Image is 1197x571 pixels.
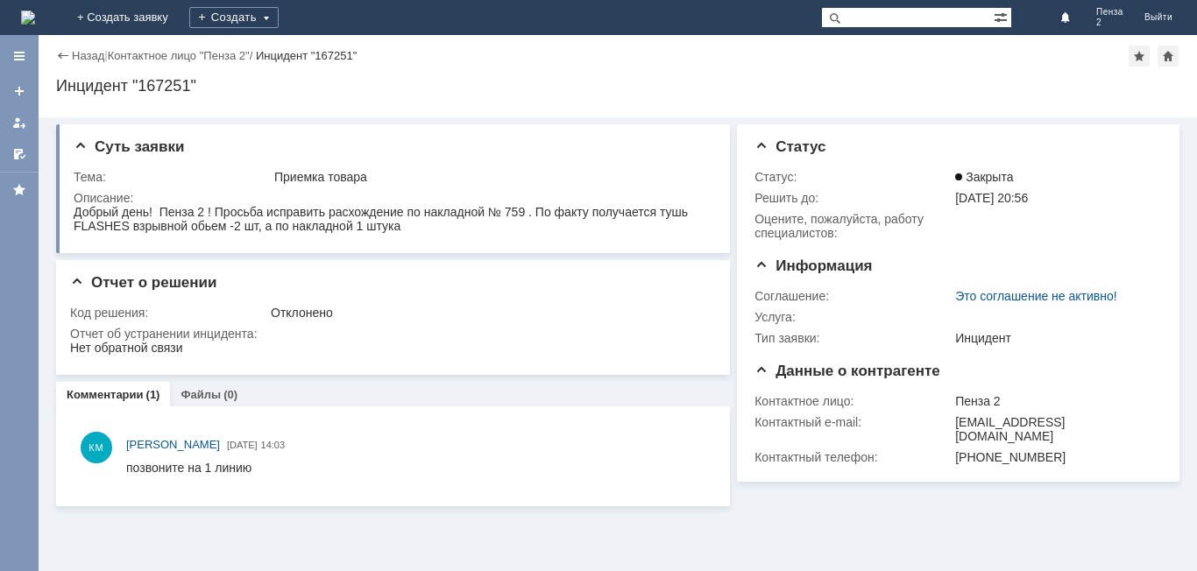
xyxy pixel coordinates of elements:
[754,415,952,429] div: Контактный e-mail:
[754,138,825,155] span: Статус
[955,191,1028,205] span: [DATE] 20:56
[67,388,144,401] a: Комментарии
[70,274,216,291] span: Отчет о решении
[74,170,271,184] div: Тема:
[955,289,1117,303] a: Это соглашение не активно!
[189,7,279,28] div: Создать
[955,450,1154,464] div: [PHONE_NUMBER]
[754,331,952,345] div: Тип заявки:
[146,388,160,401] div: (1)
[754,363,940,379] span: Данные о контрагенте
[1129,46,1150,67] div: Добавить в избранное
[256,49,357,62] div: Инцидент "167251"
[108,49,250,62] a: Контактное лицо "Пенза 2"
[271,306,706,320] div: Отклонено
[227,440,258,450] span: [DATE]
[5,109,33,137] a: Мои заявки
[994,8,1011,25] span: Расширенный поиск
[1096,18,1123,28] span: 2
[754,170,952,184] div: Статус:
[72,49,104,62] a: Назад
[5,140,33,168] a: Мои согласования
[70,306,267,320] div: Код решения:
[5,77,33,105] a: Создать заявку
[955,394,1154,408] div: Пенза 2
[1158,46,1179,67] div: Сделать домашней страницей
[70,327,710,341] div: Отчет об устранении инцидента:
[126,436,220,454] a: [PERSON_NAME]
[261,440,286,450] span: 14:03
[955,415,1154,443] div: [EMAIL_ADDRESS][DOMAIN_NAME]
[56,77,1179,95] div: Инцидент "167251"
[21,11,35,25] a: Перейти на домашнюю страницу
[754,191,952,205] div: Решить до:
[754,212,952,240] div: Oцените, пожалуйста, работу специалистов:
[955,331,1154,345] div: Инцидент
[1096,7,1123,18] span: Пенза
[108,49,256,62] div: /
[223,388,237,401] div: (0)
[274,170,706,184] div: Приемка товара
[74,138,184,155] span: Суть заявки
[754,450,952,464] div: Контактный телефон:
[21,11,35,25] img: logo
[955,170,1013,184] span: Закрыта
[126,438,220,451] span: [PERSON_NAME]
[754,394,952,408] div: Контактное лицо:
[754,289,952,303] div: Соглашение:
[754,310,952,324] div: Услуга:
[181,388,221,401] a: Файлы
[104,48,107,61] div: |
[74,191,710,205] div: Описание:
[754,257,872,274] span: Информация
